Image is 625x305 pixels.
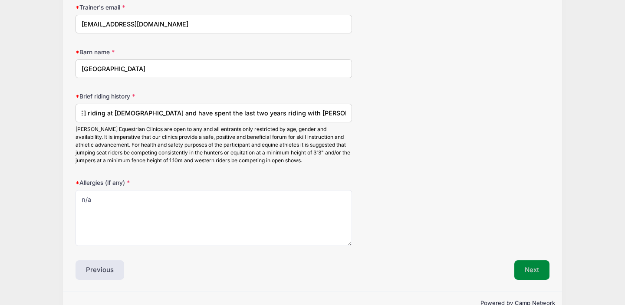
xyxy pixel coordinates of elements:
button: Next [514,260,549,280]
label: Allergies (if any) [76,178,234,187]
div: [PERSON_NAME] Equestrian Clinics are open to any and all entrants only restricted by age, gender ... [76,125,352,164]
label: Barn name [76,48,234,56]
button: Previous [76,260,124,280]
label: Trainer's email [76,3,234,12]
label: Brief riding history [76,92,234,101]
